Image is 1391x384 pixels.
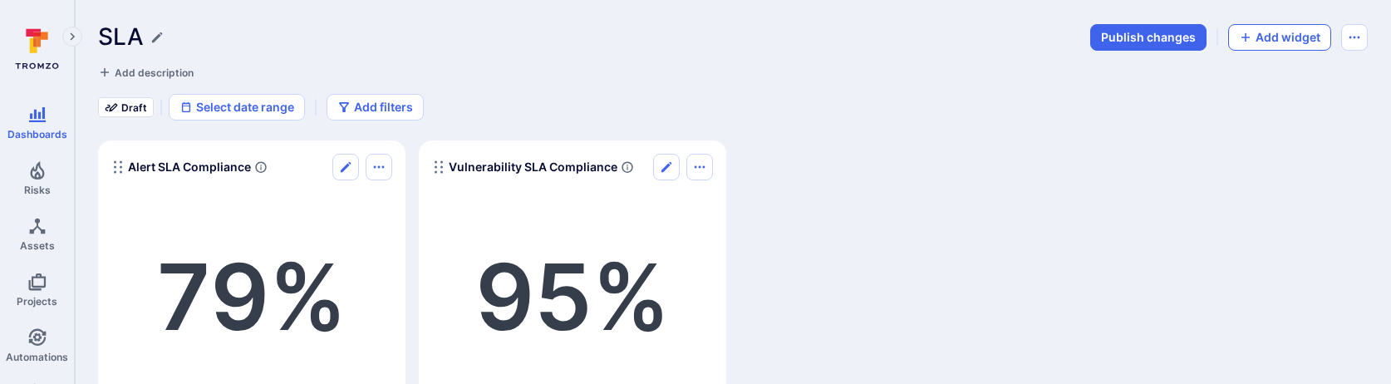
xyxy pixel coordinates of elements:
span: Assets [20,239,55,252]
span: Alert SLA Compliance [128,159,251,175]
span: Dashboards [7,128,67,140]
button: Dashboard menu [1341,24,1368,51]
button: Add widget [1228,24,1331,51]
span: % [157,241,347,352]
button: Select date range [169,94,305,121]
div: Draft [98,97,154,117]
button: Edit title [150,31,164,44]
span: Automations [6,351,68,363]
button: Options menu [366,154,392,180]
span: Draft [121,101,147,114]
span: Add description [115,66,194,79]
button: Add filters [327,94,424,121]
span: Projects [17,295,57,308]
span: Vulnerability SLA Compliance [449,159,617,175]
span: % [475,241,670,352]
button: Edit [332,154,359,180]
h1: SLA [98,23,144,51]
i: Expand navigation menu [66,30,78,44]
button: Publish changes [1090,24,1207,51]
button: Add description [98,64,194,81]
button: Edit [653,154,680,180]
span: Risks [24,184,51,196]
button: Expand navigation menu [62,27,82,47]
button: Options menu [686,154,713,180]
span: 79 [157,241,269,352]
span: 95 [475,241,592,352]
